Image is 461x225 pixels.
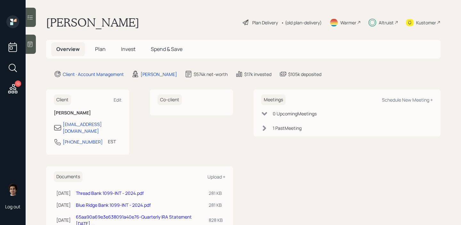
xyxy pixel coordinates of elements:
[76,202,151,208] a: Blue Ridge Bank 1099-INT - 2024.pdf
[382,97,433,103] div: Schedule New Meeting +
[54,95,71,105] h6: Client
[114,97,122,103] div: Edit
[379,19,394,26] div: Altruist
[63,138,103,145] div: [PHONE_NUMBER]
[5,204,20,210] div: Log out
[273,110,317,117] div: 0 Upcoming Meeting s
[288,71,321,78] div: $105k deposited
[54,171,83,182] h6: Documents
[207,174,225,180] div: Upload +
[56,46,80,53] span: Overview
[158,95,182,105] h6: Co-client
[416,19,436,26] div: Kustomer
[15,80,21,87] div: 10
[63,121,122,134] div: [EMAIL_ADDRESS][DOMAIN_NAME]
[209,217,223,223] div: 828 KB
[252,19,278,26] div: Plan Delivery
[63,71,124,78] div: Client · Account Management
[108,138,116,145] div: EST
[141,71,177,78] div: [PERSON_NAME]
[244,71,271,78] div: $17k invested
[76,190,144,196] a: Thread Bank 1099-INT - 2024.pdf
[209,190,223,196] div: 281 KB
[194,71,228,78] div: $574k net-worth
[340,19,356,26] div: Warmer
[273,125,302,131] div: 1 Past Meeting
[56,190,71,196] div: [DATE]
[151,46,182,53] span: Spend & Save
[261,95,286,105] h6: Meetings
[95,46,106,53] span: Plan
[6,183,19,196] img: harrison-schaefer-headshot-2.png
[54,110,122,116] h6: [PERSON_NAME]
[56,217,71,223] div: [DATE]
[46,15,139,29] h1: [PERSON_NAME]
[56,202,71,208] div: [DATE]
[281,19,322,26] div: • (old plan-delivery)
[209,202,223,208] div: 281 KB
[121,46,135,53] span: Invest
